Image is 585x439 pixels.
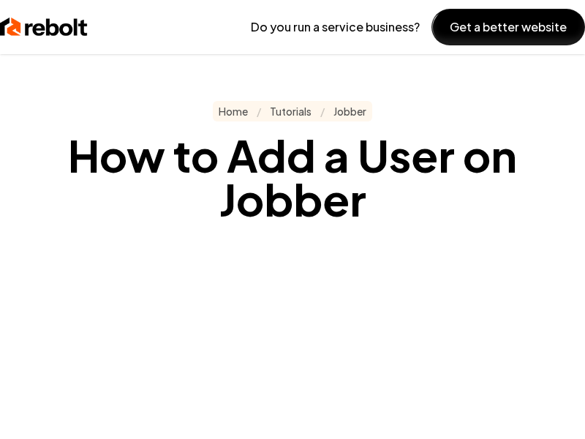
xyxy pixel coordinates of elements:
[219,104,248,119] a: Home
[333,104,366,119] a: Jobber
[257,104,261,119] span: /
[320,104,325,119] span: /
[431,9,585,45] button: Get a better website
[251,18,420,36] p: Do you run a service business?
[12,133,573,221] h1: How to Add a User on Jobber
[270,104,312,119] a: Tutorials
